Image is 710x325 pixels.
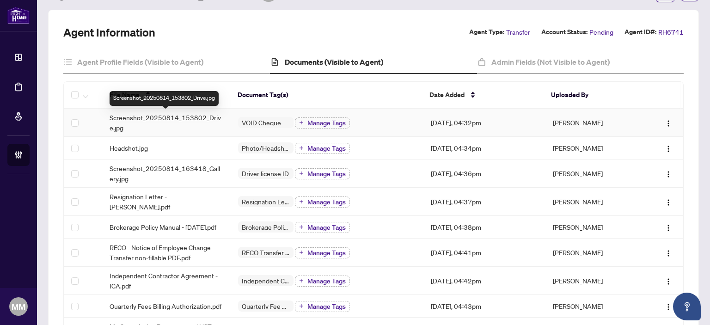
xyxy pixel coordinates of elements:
span: Manage Tags [307,224,346,231]
span: Date Added [429,90,465,100]
button: Manage Tags [295,196,350,208]
span: Manage Tags [307,120,346,126]
span: Resignation Letter - [PERSON_NAME] [238,198,294,205]
span: plus [299,278,304,283]
td: [DATE], 04:38pm [423,216,545,239]
span: plus [299,171,304,176]
button: Open asap [673,293,701,320]
td: [DATE], 04:43pm [423,295,545,318]
h2: Agent Information [63,25,155,40]
img: Logo [665,303,672,311]
td: [PERSON_NAME] [545,216,642,239]
span: RECO - Notice of Employee Change - Transfer non-fillable PDF.pdf [110,242,223,263]
span: Brokerage Policy Manual [238,224,294,230]
button: Manage Tags [295,247,350,258]
img: Logo [665,278,672,285]
td: [DATE], 04:34pm [423,137,545,159]
span: Independent Contractor Agreement - ICA.pdf [110,270,223,291]
span: Independent Contractor Agreement [238,277,294,284]
span: Photo/Headshot [238,145,294,151]
span: Transfer [506,27,530,37]
img: Logo [665,145,672,153]
img: Logo [665,250,672,257]
label: Agent ID#: [624,27,656,37]
span: Manage Tags [307,199,346,205]
span: plus [299,304,304,308]
label: Account Status: [541,27,588,37]
button: Manage Tags [295,168,350,179]
td: [PERSON_NAME] [545,109,642,137]
td: [DATE], 04:37pm [423,188,545,216]
span: RH6741 [658,27,684,37]
span: plus [299,250,304,255]
span: Screenshot_20250814_153802_Drive.jpg [110,112,223,133]
button: Manage Tags [295,222,350,233]
span: plus [299,120,304,125]
span: plus [299,146,304,150]
span: Driver license ID [238,170,293,177]
span: plus [299,225,304,229]
span: Quarterly Fees Billing Authorization.pdf [110,301,221,311]
td: [DATE], 04:32pm [423,109,545,137]
img: logo [7,7,30,24]
th: Document Tag(s) [230,82,422,109]
h4: Documents (Visible to Agent) [285,56,383,67]
span: Manage Tags [307,171,346,177]
td: [PERSON_NAME] [545,295,642,318]
button: Logo [661,194,676,209]
td: [PERSON_NAME] [545,159,642,188]
td: [PERSON_NAME] [545,239,642,267]
th: File Name [102,82,230,109]
button: Logo [661,220,676,234]
button: Manage Tags [295,276,350,287]
span: Resignation Letter - [PERSON_NAME].pdf [110,191,223,212]
img: Logo [665,171,672,178]
td: [DATE], 04:42pm [423,267,545,295]
span: File Name [110,90,140,100]
span: MM [12,300,25,313]
td: [PERSON_NAME] [545,188,642,216]
span: Quarterly Fee Auto-Debit Authorization [238,303,294,309]
h4: Admin Fields (Not Visible to Agent) [491,56,610,67]
img: Logo [665,120,672,127]
span: plus [299,199,304,204]
span: Manage Tags [307,278,346,284]
button: Logo [661,166,676,181]
button: Manage Tags [295,117,350,129]
td: [DATE], 04:36pm [423,159,545,188]
span: VOID Cheque [238,119,285,126]
span: Manage Tags [307,250,346,256]
span: RECO Transfer Form [238,249,294,256]
button: Logo [661,273,676,288]
td: [DATE], 04:41pm [423,239,545,267]
button: Manage Tags [295,301,350,312]
span: Manage Tags [307,145,346,152]
td: [PERSON_NAME] [545,137,642,159]
button: Logo [661,115,676,130]
div: Screenshot_20250814_153802_Drive.jpg [110,91,219,106]
td: [PERSON_NAME] [545,267,642,295]
img: Logo [665,199,672,206]
img: Logo [665,224,672,232]
button: Logo [661,141,676,155]
button: Logo [661,245,676,260]
th: Date Added [422,82,544,109]
label: Agent Type: [469,27,504,37]
button: Logo [661,299,676,313]
span: Headshot.jpg [110,143,148,153]
span: Pending [589,27,613,37]
th: Uploaded By [544,82,640,109]
button: Manage Tags [295,143,350,154]
h4: Agent Profile Fields (Visible to Agent) [77,56,203,67]
span: Screenshot_20250814_163418_Gallery.jpg [110,163,223,184]
span: Brokerage Policy Manual - [DATE].pdf [110,222,216,232]
span: Manage Tags [307,303,346,310]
